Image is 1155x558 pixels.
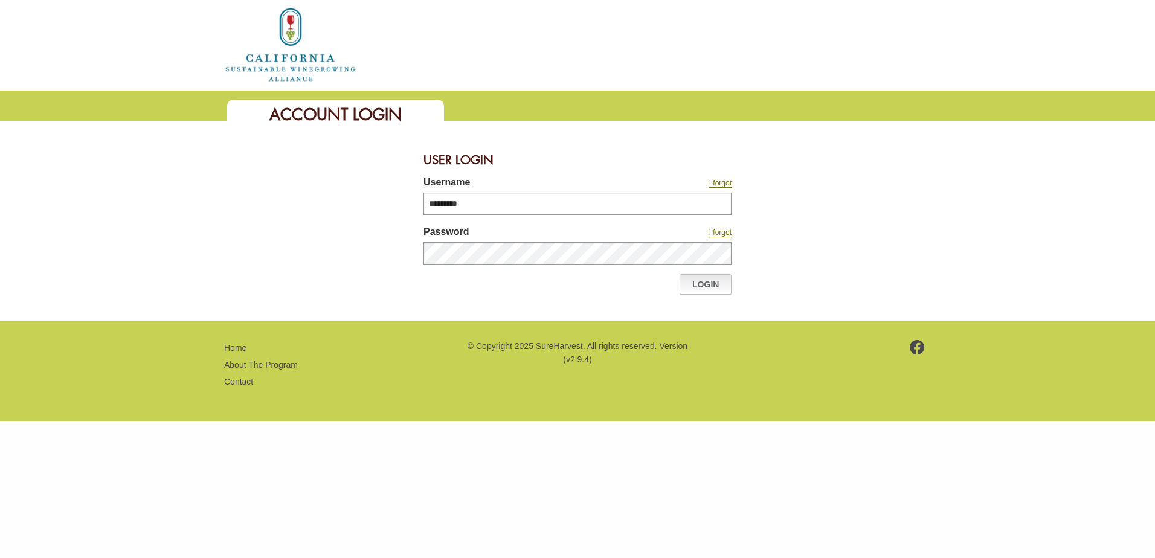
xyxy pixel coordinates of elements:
a: I forgot [709,179,732,188]
p: © Copyright 2025 SureHarvest. All rights reserved. Version (v2.9.4) [466,339,689,367]
a: Contact [224,377,253,386]
a: About The Program [224,360,298,370]
label: Username [423,175,623,193]
img: footer-facebook.png [910,340,925,354]
div: User Login [423,145,732,175]
span: Account Login [269,104,402,125]
img: logo_cswa2x.png [224,6,357,83]
a: Home [224,343,246,353]
a: I forgot [709,228,732,237]
a: Home [224,39,357,49]
a: Login [680,274,732,295]
label: Password [423,225,623,242]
